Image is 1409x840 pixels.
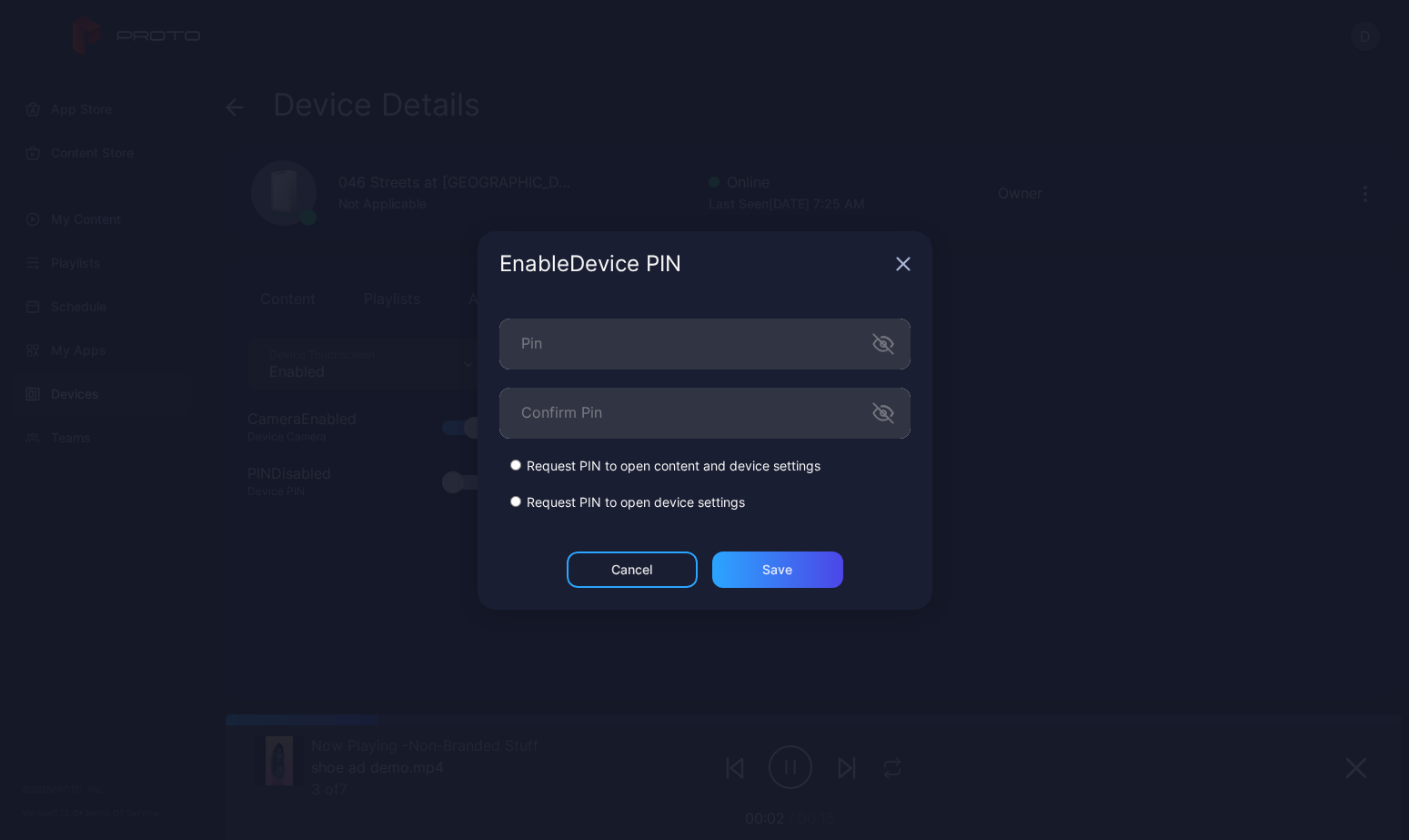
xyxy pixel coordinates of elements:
[499,319,911,369] input: Pin
[527,457,820,475] label: Request PIN to open content and device settings
[872,333,894,355] button: Pin
[872,402,894,424] button: Confirm Pin
[762,562,792,577] div: Save
[499,253,889,275] div: Enable Device PIN
[712,552,843,588] button: Save
[567,552,698,588] button: Cancel
[499,388,911,439] input: Confirm Pin
[527,493,745,511] label: Request PIN to open device settings
[611,562,652,577] div: Cancel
